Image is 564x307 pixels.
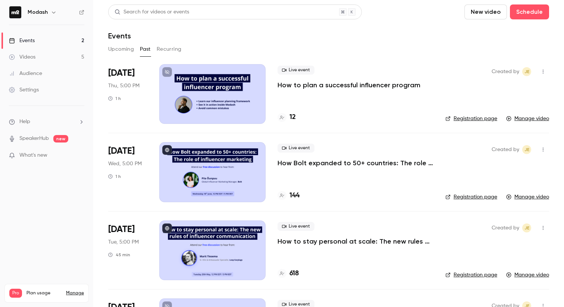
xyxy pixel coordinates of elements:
[492,223,519,232] span: Created by
[140,43,151,55] button: Past
[522,145,531,154] span: Jack Eaton
[9,289,22,298] span: Pro
[108,160,142,167] span: Wed, 5:00 PM
[108,82,140,90] span: Thu, 5:00 PM
[522,223,531,232] span: Jack Eaton
[492,145,519,154] span: Created by
[53,135,68,142] span: new
[108,142,147,202] div: Jun 18 Wed, 12:00 PM (America/New York)
[278,144,314,153] span: Live event
[289,191,300,201] h4: 144
[19,151,47,159] span: What's new
[278,112,296,122] a: 12
[108,220,147,280] div: May 20 Tue, 12:00 PM (America/New York)
[289,269,299,279] h4: 618
[445,193,497,201] a: Registration page
[66,290,84,296] a: Manage
[289,112,296,122] h4: 12
[9,37,35,44] div: Events
[9,6,21,18] img: Modash
[510,4,549,19] button: Schedule
[506,193,549,201] a: Manage video
[278,222,314,231] span: Live event
[108,223,135,235] span: [DATE]
[108,64,147,124] div: Jun 26 Thu, 5:00 PM (Europe/London)
[278,66,314,75] span: Live event
[506,115,549,122] a: Manage video
[9,70,42,77] div: Audience
[19,118,30,126] span: Help
[506,271,549,279] a: Manage video
[19,135,49,142] a: SpeakerHub
[108,252,130,258] div: 45 min
[278,269,299,279] a: 618
[108,31,131,40] h1: Events
[9,118,84,126] li: help-dropdown-opener
[115,8,189,16] div: Search for videos or events
[28,9,48,16] h6: Modash
[26,290,62,296] span: Plan usage
[108,173,121,179] div: 1 h
[278,191,300,201] a: 144
[9,86,39,94] div: Settings
[9,53,35,61] div: Videos
[108,43,134,55] button: Upcoming
[278,81,420,90] a: How to plan a successful influencer program
[524,67,529,76] span: JE
[492,67,519,76] span: Created by
[278,159,433,167] a: How Bolt expanded to 50+ countries: The role of influencer marketing
[445,115,497,122] a: Registration page
[524,223,529,232] span: JE
[157,43,182,55] button: Recurring
[108,145,135,157] span: [DATE]
[108,67,135,79] span: [DATE]
[464,4,507,19] button: New video
[524,145,529,154] span: JE
[522,67,531,76] span: Jack Eaton
[108,95,121,101] div: 1 h
[278,237,433,246] a: How to stay personal at scale: The new rules of influencer communication
[108,238,139,246] span: Tue, 5:00 PM
[445,271,497,279] a: Registration page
